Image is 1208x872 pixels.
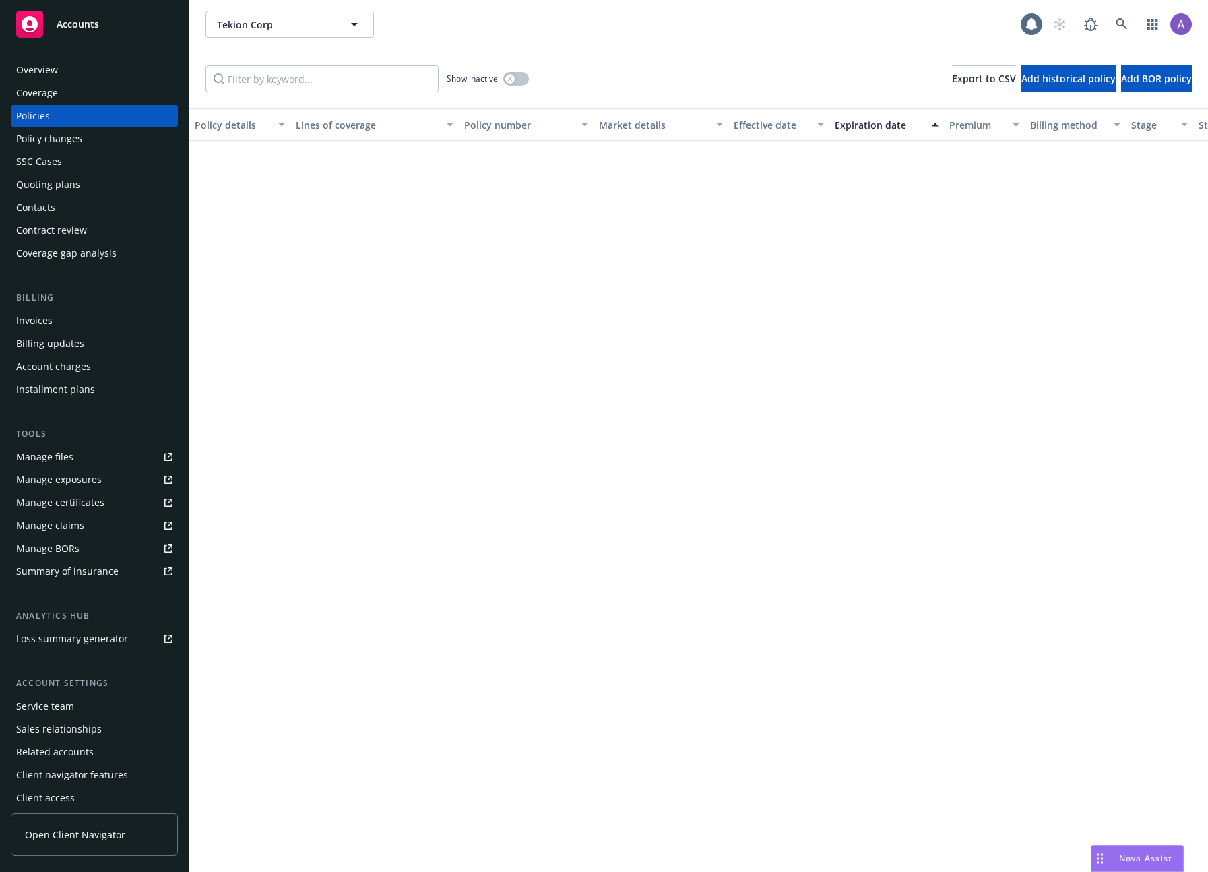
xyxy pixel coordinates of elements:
[16,538,80,559] div: Manage BORs
[16,128,82,150] div: Policy changes
[952,72,1016,85] span: Export to CSV
[16,561,119,582] div: Summary of insurance
[195,118,270,132] div: Policy details
[1139,11,1166,38] a: Switch app
[1021,65,1116,92] button: Add historical policy
[189,108,290,141] button: Policy details
[734,118,809,132] div: Effective date
[16,695,74,717] div: Service team
[205,65,439,92] input: Filter by keyword...
[16,446,73,468] div: Manage files
[16,105,50,127] div: Policies
[1131,118,1173,132] div: Stage
[599,118,708,132] div: Market details
[11,609,178,623] div: Analytics hub
[11,174,178,195] a: Quoting plans
[11,220,178,241] a: Contract review
[1030,118,1106,132] div: Billing method
[16,82,58,104] div: Coverage
[16,59,58,81] div: Overview
[1091,846,1108,871] div: Drag to move
[205,11,374,38] button: Tekion Corp
[11,515,178,536] a: Manage claims
[16,333,84,354] div: Billing updates
[290,108,459,141] button: Lines of coverage
[16,469,102,491] div: Manage exposures
[16,787,75,809] div: Client access
[1091,845,1184,872] button: Nova Assist
[1170,13,1192,35] img: photo
[949,118,1005,132] div: Premium
[1021,72,1116,85] span: Add historical policy
[11,379,178,400] a: Installment plans
[1108,11,1135,38] a: Search
[11,333,178,354] a: Billing updates
[11,427,178,441] div: Tools
[16,220,87,241] div: Contract review
[11,492,178,513] a: Manage certificates
[11,128,178,150] a: Policy changes
[11,764,178,786] a: Client navigator features
[1121,72,1192,85] span: Add BOR policy
[16,628,128,650] div: Loss summary generator
[11,310,178,332] a: Invoices
[1046,11,1073,38] a: Start snowing
[11,561,178,582] a: Summary of insurance
[16,151,62,173] div: SSC Cases
[11,82,178,104] a: Coverage
[728,108,829,141] button: Effective date
[16,243,117,264] div: Coverage gap analysis
[16,515,84,536] div: Manage claims
[447,73,498,84] span: Show inactive
[16,379,95,400] div: Installment plans
[11,59,178,81] a: Overview
[835,118,924,132] div: Expiration date
[944,108,1025,141] button: Premium
[11,5,178,43] a: Accounts
[11,105,178,127] a: Policies
[11,291,178,305] div: Billing
[11,151,178,173] a: SSC Cases
[464,118,573,132] div: Policy number
[1077,11,1104,38] a: Report a Bug
[1121,65,1192,92] button: Add BOR policy
[16,764,128,786] div: Client navigator features
[296,118,439,132] div: Lines of coverage
[11,677,178,690] div: Account settings
[16,174,80,195] div: Quoting plans
[11,356,178,377] a: Account charges
[11,538,178,559] a: Manage BORs
[25,828,125,842] span: Open Client Navigator
[594,108,728,141] button: Market details
[11,787,178,809] a: Client access
[952,65,1016,92] button: Export to CSV
[11,628,178,650] a: Loss summary generator
[57,19,99,30] span: Accounts
[829,108,944,141] button: Expiration date
[1025,108,1126,141] button: Billing method
[16,492,104,513] div: Manage certificates
[16,310,53,332] div: Invoices
[16,356,91,377] div: Account charges
[11,695,178,717] a: Service team
[459,108,594,141] button: Policy number
[11,741,178,763] a: Related accounts
[11,446,178,468] a: Manage files
[217,18,333,32] span: Tekion Corp
[11,197,178,218] a: Contacts
[16,741,94,763] div: Related accounts
[11,469,178,491] a: Manage exposures
[16,197,55,218] div: Contacts
[11,718,178,740] a: Sales relationships
[11,243,178,264] a: Coverage gap analysis
[16,718,102,740] div: Sales relationships
[1126,108,1193,141] button: Stage
[1119,852,1172,864] span: Nova Assist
